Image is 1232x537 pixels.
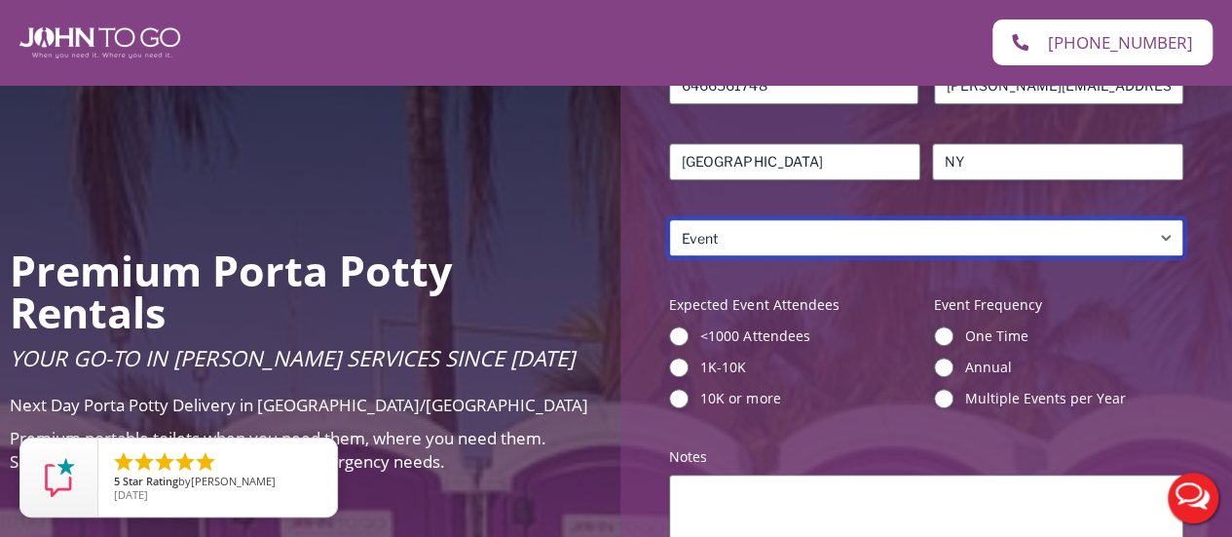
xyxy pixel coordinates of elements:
label: 10K or more [700,389,918,408]
span: [DATE] [114,487,148,502]
span: [PERSON_NAME] [191,474,276,488]
input: Phone [669,67,918,104]
li:  [194,450,217,474]
span: Next Day Porta Potty Delivery in [GEOGRAPHIC_DATA]/[GEOGRAPHIC_DATA] [10,394,588,416]
li:  [132,450,156,474]
a: [PHONE_NUMBER] [992,19,1213,65]
img: Review Rating [40,458,79,497]
label: 1K-10K [700,358,918,377]
span: Star Rating [123,474,178,488]
h2: Premium Porta Potty Rentals [10,249,591,333]
input: Email [934,67,1183,104]
span: 5 [114,474,120,488]
label: <1000 Attendees [700,326,918,346]
li:  [112,450,135,474]
input: State [932,143,1183,180]
legend: Event Frequency [934,295,1042,315]
span: Premium portable toilets when you need them, where you need them. Serving construction sites, eve... [10,427,546,473]
li:  [153,450,176,474]
label: Multiple Events per Year [965,389,1183,408]
li:  [173,450,197,474]
span: Your Go-To in [PERSON_NAME] Services Since [DATE] [10,343,575,372]
legend: Expected Event Attendees [669,295,839,315]
span: [PHONE_NUMBER] [1048,34,1193,51]
button: Live Chat [1154,459,1232,537]
label: Notes [669,447,1183,467]
input: City [669,143,920,180]
img: John To Go [19,27,180,58]
label: Annual [965,358,1183,377]
label: One Time [965,326,1183,346]
span: by [114,476,321,489]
